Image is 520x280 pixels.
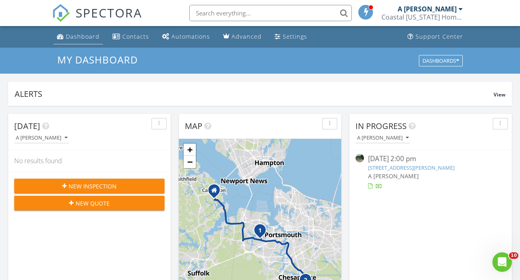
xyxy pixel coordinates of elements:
[368,164,455,171] a: [STREET_ADDRESS][PERSON_NAME]
[214,190,219,195] div: 500 Cannon drive, Carrollton VA 23314
[54,29,103,44] a: Dashboard
[14,120,40,131] span: [DATE]
[14,196,165,210] button: New Quote
[404,29,466,44] a: Support Center
[185,120,202,131] span: Map
[419,55,463,66] button: Dashboards
[189,5,352,21] input: Search everything...
[355,154,506,190] a: [DATE] 2:00 pm [STREET_ADDRESS][PERSON_NAME] A [PERSON_NAME]
[8,150,171,172] div: No results found
[258,228,262,234] i: 1
[381,13,463,21] div: Coastal Virginia Home Inspections
[368,172,419,180] span: A [PERSON_NAME]
[57,53,138,66] span: My Dashboard
[220,29,265,44] a: Advanced
[368,154,493,164] div: [DATE] 2:00 pm
[184,156,196,168] a: Zoom out
[159,29,213,44] a: Automations (Basic)
[109,29,152,44] a: Contacts
[232,33,262,40] div: Advanced
[66,33,100,40] div: Dashboard
[122,33,149,40] div: Contacts
[69,182,117,190] span: New Inspection
[14,179,165,193] button: New Inspection
[271,29,310,44] a: Settings
[283,33,307,40] div: Settings
[260,230,265,235] div: 920 Jewell Ave, Portsmouth, VA 23701
[52,11,142,28] a: SPECTORA
[76,199,110,208] span: New Quote
[492,252,512,272] iframe: Intercom live chat
[184,144,196,156] a: Zoom in
[171,33,210,40] div: Automations
[76,4,142,21] span: SPECTORA
[355,120,407,131] span: In Progress
[509,252,518,259] span: 10
[422,58,459,63] div: Dashboards
[14,133,69,144] button: A [PERSON_NAME]
[355,133,410,144] button: A [PERSON_NAME]
[398,5,457,13] div: A [PERSON_NAME]
[494,91,505,98] span: View
[416,33,463,40] div: Support Center
[52,4,70,22] img: The Best Home Inspection Software - Spectora
[16,135,67,141] div: A [PERSON_NAME]
[357,135,409,141] div: A [PERSON_NAME]
[15,88,494,99] div: Alerts
[355,154,364,162] img: streetview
